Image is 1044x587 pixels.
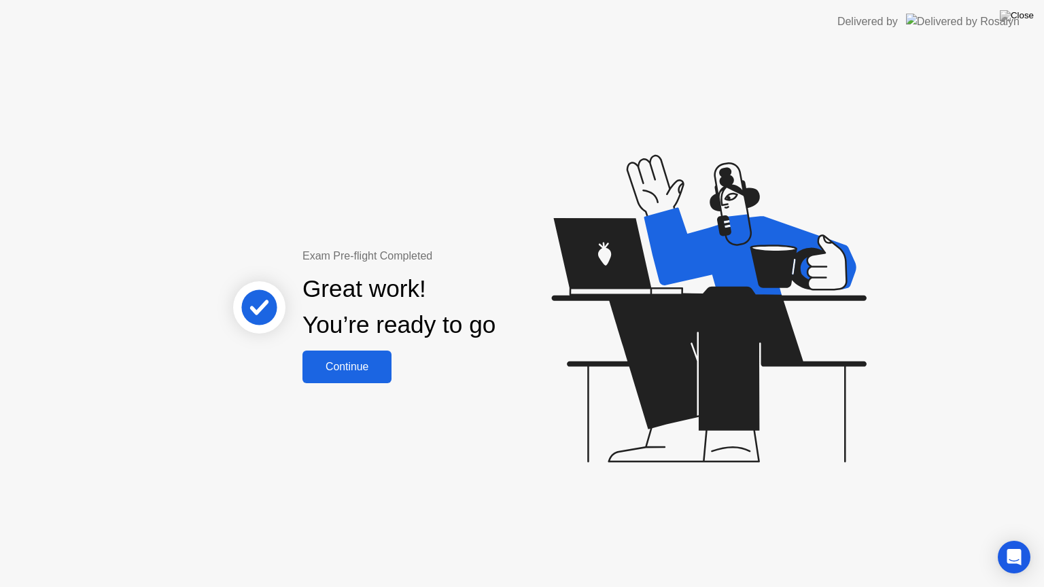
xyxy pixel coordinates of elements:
[307,361,387,373] div: Continue
[998,541,1030,573] div: Open Intercom Messenger
[1000,10,1034,21] img: Close
[302,248,583,264] div: Exam Pre-flight Completed
[837,14,898,30] div: Delivered by
[906,14,1020,29] img: Delivered by Rosalyn
[302,351,391,383] button: Continue
[302,271,495,343] div: Great work! You’re ready to go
